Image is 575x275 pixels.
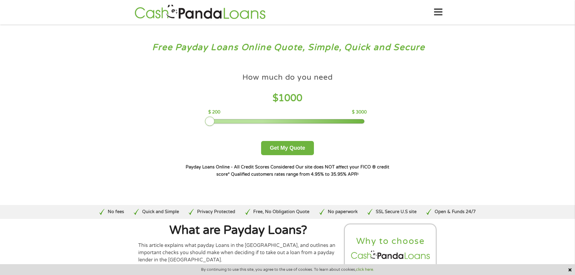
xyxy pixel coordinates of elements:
[197,209,235,215] p: Privacy Protected
[278,92,302,104] span: 1000
[435,209,476,215] p: Open & Funds 24/7
[18,42,558,53] h3: Free Payday Loans Online Quote, Simple, Quick and Secure
[352,109,367,116] p: $ 3000
[216,165,389,177] strong: Our site does NOT affect your FICO ® credit score*
[328,209,358,215] p: No paperwork
[242,72,333,82] h4: How much do you need
[356,267,374,272] a: click here.
[201,267,374,272] span: By continuing to use this site, you agree to the use of cookies. To learn about cookies,
[231,172,359,177] strong: Qualified customers rates range from 4.95% to 35.95% APR¹
[138,242,339,264] p: This article explains what payday Loans in the [GEOGRAPHIC_DATA], and outlines an important check...
[186,165,294,170] strong: Payday Loans Online - All Credit Scores Considered
[138,224,339,236] h1: What are Payday Loans?
[133,4,267,21] img: GetLoanNow Logo
[142,209,179,215] p: Quick and Simple
[350,236,431,247] h2: Why to choose
[261,141,314,155] button: Get My Quote
[208,109,220,116] p: $ 200
[253,209,309,215] p: Free, No Obligation Quote
[376,209,417,215] p: SSL Secure U.S site
[208,92,367,104] h4: $
[108,209,124,215] p: No fees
